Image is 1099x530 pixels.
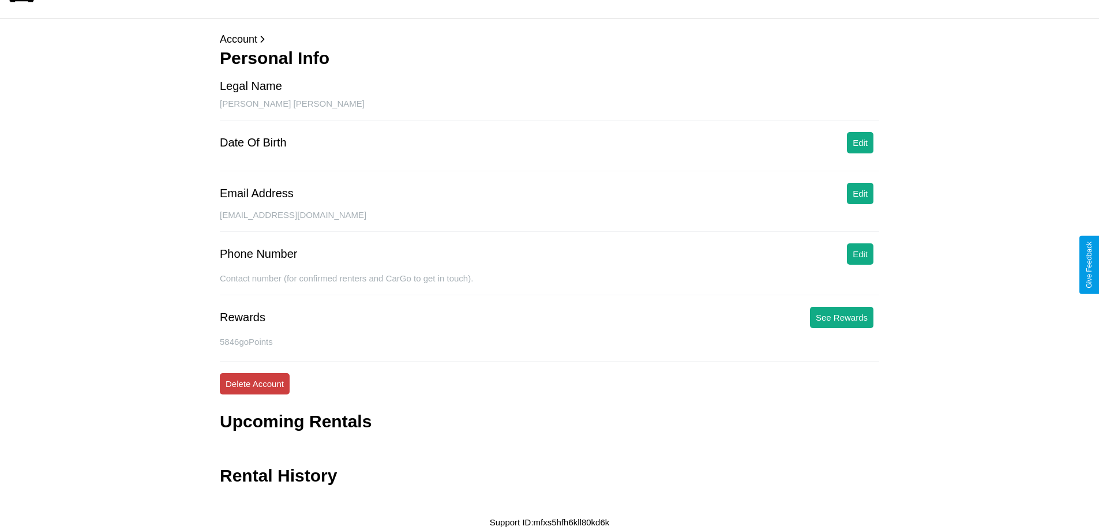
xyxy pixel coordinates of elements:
div: [PERSON_NAME] [PERSON_NAME] [220,99,879,121]
button: Edit [847,132,873,153]
div: Phone Number [220,247,298,261]
h3: Upcoming Rentals [220,412,372,431]
p: 5846 goPoints [220,334,879,349]
div: Give Feedback [1085,242,1093,288]
div: Date Of Birth [220,136,287,149]
p: Account [220,30,879,48]
p: Support ID: mfxs5hfh6kll80kd6k [490,514,610,530]
div: Rewards [220,311,265,324]
button: Delete Account [220,373,290,394]
div: Legal Name [220,80,282,93]
button: Edit [847,183,873,204]
div: Contact number (for confirmed renters and CarGo to get in touch). [220,273,879,295]
button: See Rewards [810,307,873,328]
button: Edit [847,243,873,265]
h3: Personal Info [220,48,879,68]
div: [EMAIL_ADDRESS][DOMAIN_NAME] [220,210,879,232]
div: Email Address [220,187,294,200]
h3: Rental History [220,466,337,486]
